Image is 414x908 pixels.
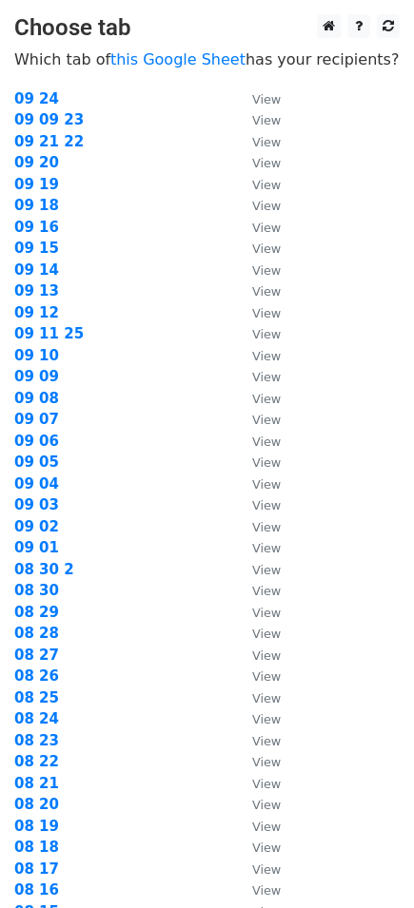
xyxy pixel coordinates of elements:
a: 09 06 [14,433,59,450]
small: View [252,734,281,748]
strong: 08 22 [14,753,59,770]
a: 08 16 [14,881,59,898]
a: View [233,454,281,471]
a: View [233,518,281,535]
a: 09 09 [14,368,59,385]
strong: 08 27 [14,647,59,664]
strong: 08 24 [14,710,59,727]
small: View [252,392,281,406]
a: View [233,796,281,813]
a: 08 25 [14,689,59,706]
small: View [252,284,281,299]
a: View [233,667,281,685]
small: View [252,755,281,769]
small: View [252,327,281,341]
a: View [233,625,281,642]
small: View [252,455,281,470]
a: View [233,818,281,835]
small: View [252,883,281,898]
a: View [233,411,281,428]
small: View [252,241,281,256]
a: 08 23 [14,732,59,749]
small: View [252,669,281,684]
small: View [252,862,281,877]
a: View [233,240,281,257]
a: 09 04 [14,475,59,493]
strong: 08 20 [14,796,59,813]
a: View [233,710,281,727]
a: View [233,647,281,664]
strong: 09 20 [14,154,59,171]
a: 08 18 [14,839,59,856]
a: 08 29 [14,604,59,621]
a: 09 02 [14,518,59,535]
small: View [252,798,281,812]
a: View [233,753,281,770]
a: View [233,390,281,407]
a: View [233,368,281,385]
small: View [252,712,281,726]
small: View [252,135,281,149]
a: View [233,154,281,171]
small: View [252,563,281,577]
a: 08 30 2 [14,561,74,578]
a: View [233,775,281,792]
small: View [252,820,281,834]
a: 09 01 [14,539,59,556]
a: View [233,539,281,556]
small: View [252,306,281,320]
strong: 09 21 22 [14,133,84,150]
a: 09 19 [14,176,59,193]
a: View [233,561,281,578]
a: View [233,133,281,150]
small: View [252,648,281,663]
a: View [233,433,281,450]
a: View [233,732,281,749]
small: View [252,370,281,384]
a: 09 08 [14,390,59,407]
p: Which tab of has your recipients? [14,49,400,69]
a: 09 07 [14,411,59,428]
small: View [252,627,281,641]
small: View [252,349,281,363]
strong: 08 19 [14,818,59,835]
a: 08 26 [14,667,59,685]
a: 08 17 [14,860,59,878]
a: 09 15 [14,240,59,257]
a: View [233,325,281,342]
a: 08 28 [14,625,59,642]
small: View [252,435,281,449]
a: 09 10 [14,347,59,364]
a: 09 24 [14,90,59,107]
small: View [252,263,281,278]
a: View [233,90,281,107]
small: View [252,606,281,620]
a: 09 11 25 [14,325,84,342]
strong: 09 16 [14,219,59,236]
a: View [233,219,281,236]
strong: 09 12 [14,304,59,321]
a: 08 21 [14,775,59,792]
a: 09 14 [14,261,59,279]
a: View [233,347,281,364]
a: View [233,604,281,621]
a: View [233,689,281,706]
